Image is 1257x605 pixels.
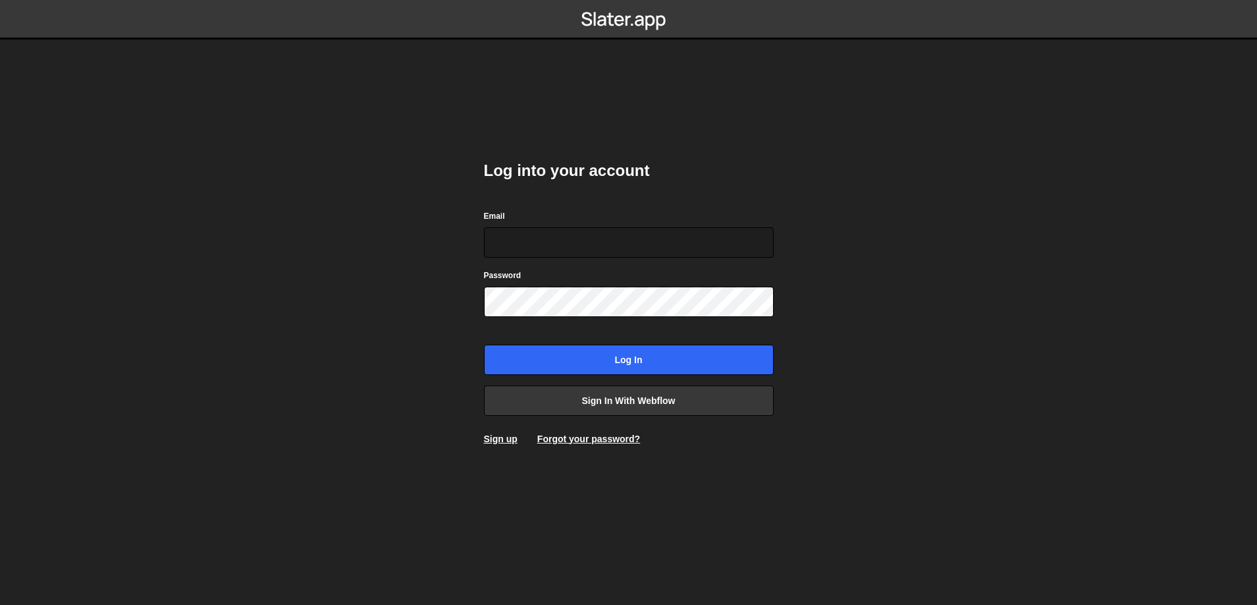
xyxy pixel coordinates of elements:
[484,160,774,181] h2: Log into your account
[484,434,518,444] a: Sign up
[484,386,774,416] a: Sign in with Webflow
[484,269,522,282] label: Password
[484,345,774,375] input: Log in
[484,210,505,223] label: Email
[537,434,640,444] a: Forgot your password?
